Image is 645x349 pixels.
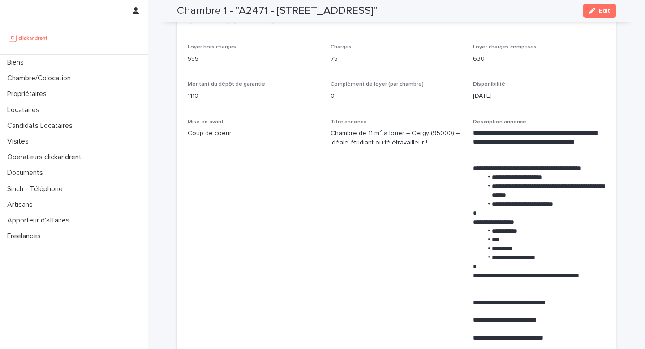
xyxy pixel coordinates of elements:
[188,92,320,101] p: 1110
[331,54,463,64] p: 75
[4,90,54,98] p: Propriétaires
[331,92,463,101] p: 0
[4,58,31,67] p: Biens
[331,129,463,148] p: Chambre de 11 m² à louer – Cergy (95000) – Idéale étudiant ou télétravailleur !
[188,119,224,125] span: Mise en avant
[7,29,51,47] img: UCB0brd3T0yccxBKYDjQ
[473,119,526,125] span: Description annonce
[177,4,377,17] h2: Chambre 1 - "A2471 - [STREET_ADDRESS]"
[331,119,367,125] span: Titre annonce
[4,232,48,240] p: Freelances
[4,201,40,209] p: Artisans
[4,106,47,114] p: Locataires
[4,74,78,83] p: Chambre/Colocation
[331,44,352,50] span: Charges
[473,44,537,50] span: Loyer charges comprises
[4,216,77,225] p: Apporteur d'affaires
[188,82,265,87] span: Montant du dépôt de garantie
[583,4,616,18] button: Edit
[4,169,50,177] p: Documents
[188,54,320,64] p: 555
[473,54,605,64] p: 630
[4,137,36,146] p: Visites
[473,82,505,87] span: Disponibilité
[599,8,610,14] span: Edit
[331,82,424,87] span: Complément de loyer (par chambre)
[4,122,80,130] p: Candidats Locataires
[4,153,89,161] p: Operateurs clickandrent
[188,129,320,138] p: Coup de coeur
[473,92,605,101] p: [DATE]
[4,185,70,193] p: Sinch - Téléphone
[188,44,236,50] span: Loyer hors charges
